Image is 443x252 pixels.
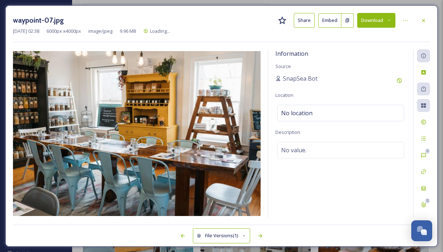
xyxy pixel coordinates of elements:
[357,13,395,28] button: Download
[13,28,39,35] span: [DATE] 02:38
[411,220,432,241] button: Open Chat
[425,149,430,154] div: 0
[275,129,300,135] span: Description
[425,198,430,203] div: 0
[120,28,136,35] span: 9.96 MB
[294,13,315,28] button: Share
[46,28,81,35] span: 6000 px x 4000 px
[281,109,313,117] span: No location
[275,63,291,69] span: Source
[193,228,251,243] button: File Versions(1)
[281,146,306,154] span: No value.
[275,50,308,58] span: Information
[13,15,64,26] h3: waypoint-07.jpg
[275,92,293,98] span: Location
[150,28,170,34] span: Loading...
[13,51,261,216] img: 54e28159-d849-4d18-8aee-06ccbdce20b1.jpg
[283,74,318,83] span: SnapSea Bot
[88,28,112,35] span: image/jpeg
[318,13,341,28] button: Embed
